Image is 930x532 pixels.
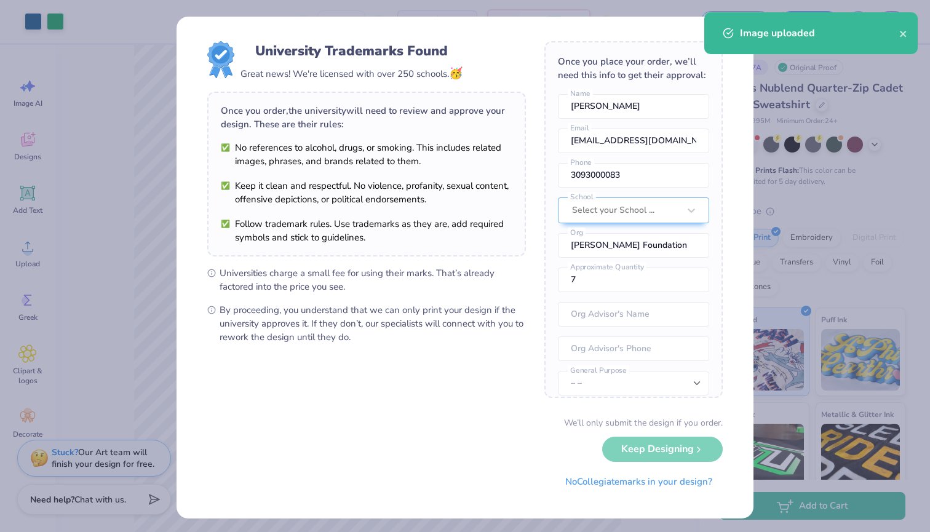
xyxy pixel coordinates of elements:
[558,233,709,258] input: Org
[899,26,908,41] button: close
[558,268,709,292] input: Approximate Quantity
[558,55,709,82] div: Once you place your order, we’ll need this info to get their approval:
[558,129,709,153] input: Email
[740,26,899,41] div: Image uploaded
[221,217,512,244] li: Follow trademark rules. Use trademarks as they are, add required symbols and stick to guidelines.
[220,303,526,344] span: By proceeding, you understand that we can only print your design if the university approves it. I...
[449,66,463,81] span: 🥳
[255,41,448,61] div: University Trademarks Found
[240,65,463,82] div: Great news! We're licensed with over 250 schools.
[221,104,512,131] div: Once you order, the university will need to review and approve your design. These are their rules:
[558,163,709,188] input: Phone
[221,141,512,168] li: No references to alcohol, drugs, or smoking. This includes related images, phrases, and brands re...
[207,41,234,78] img: License badge
[220,266,526,293] span: Universities charge a small fee for using their marks. That’s already factored into the price you...
[564,416,723,429] div: We’ll only submit the design if you order.
[555,469,723,494] button: NoCollegiatemarks in your design?
[558,302,709,327] input: Org Advisor's Name
[558,336,709,361] input: Org Advisor's Phone
[558,94,709,119] input: Name
[221,179,512,206] li: Keep it clean and respectful. No violence, profanity, sexual content, offensive depictions, or po...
